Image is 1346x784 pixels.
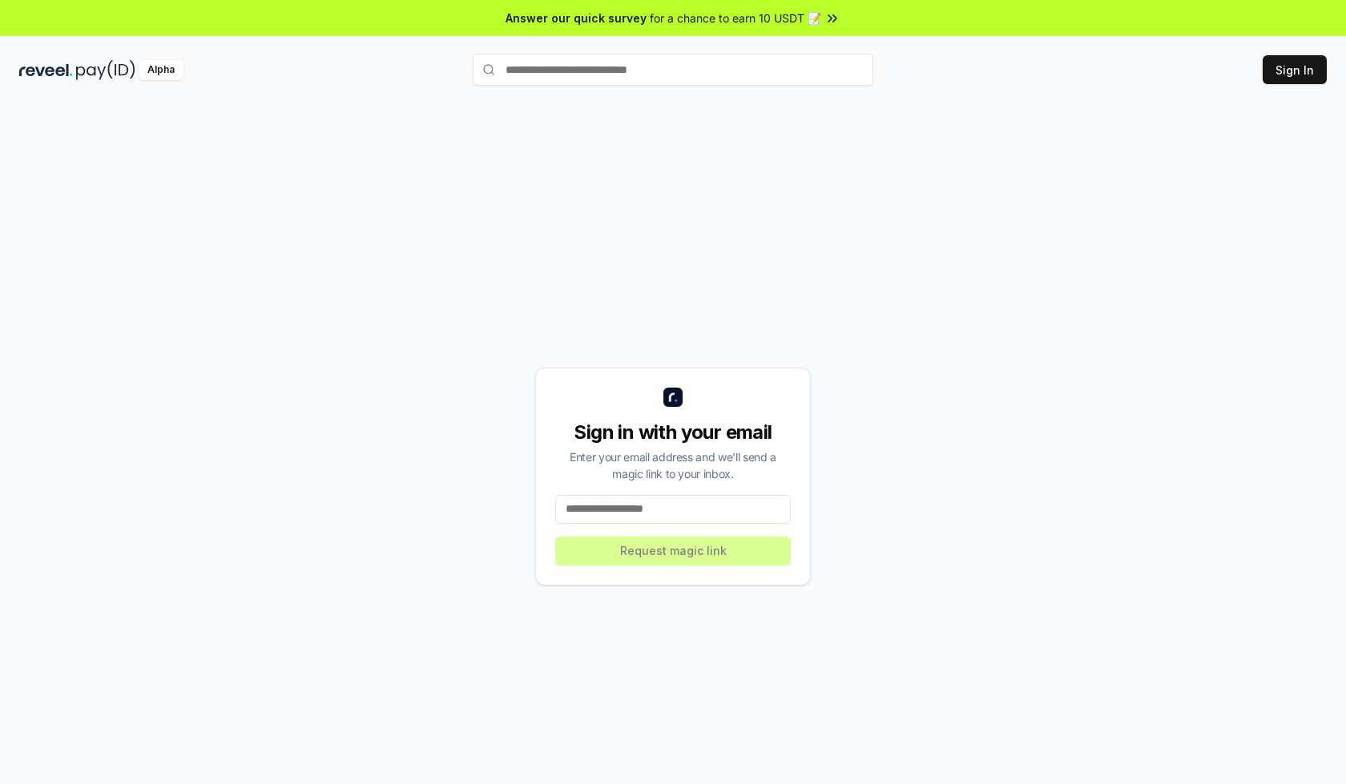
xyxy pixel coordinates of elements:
[555,448,791,482] div: Enter your email address and we’ll send a magic link to your inbox.
[506,10,647,26] span: Answer our quick survey
[19,60,73,80] img: reveel_dark
[555,420,791,445] div: Sign in with your email
[1263,55,1327,84] button: Sign In
[663,388,683,407] img: logo_small
[76,60,135,80] img: pay_id
[650,10,821,26] span: for a chance to earn 10 USDT 📝
[139,60,183,80] div: Alpha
